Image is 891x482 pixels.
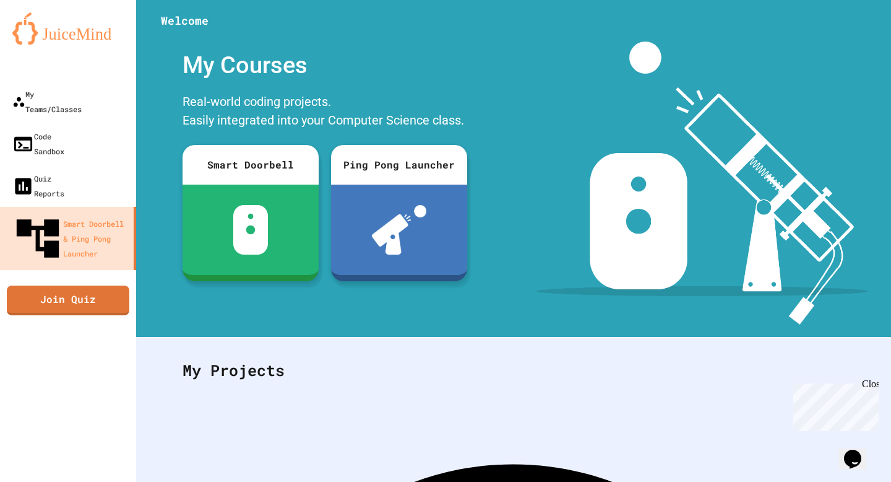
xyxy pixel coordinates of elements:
div: Smart Doorbell & Ping Pong Launcher [12,213,129,264]
div: Chat with us now!Close [5,5,85,79]
div: My Projects [170,346,857,395]
iframe: chat widget [839,432,879,470]
a: Join Quiz [7,286,129,315]
div: My Courses [176,42,473,89]
img: banner-image-my-projects.png [536,42,868,325]
iframe: chat widget [788,379,879,431]
div: Quiz Reports [12,171,64,201]
img: sdb-white.svg [233,205,269,255]
div: Code Sandbox [12,129,64,159]
div: Smart Doorbell [183,145,319,185]
img: logo-orange.svg [12,12,124,45]
img: ppl-with-ball.png [372,205,427,255]
div: My Teams/Classes [12,87,82,116]
div: Ping Pong Launcher [331,145,467,185]
div: Real-world coding projects. Easily integrated into your Computer Science class. [176,89,473,136]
